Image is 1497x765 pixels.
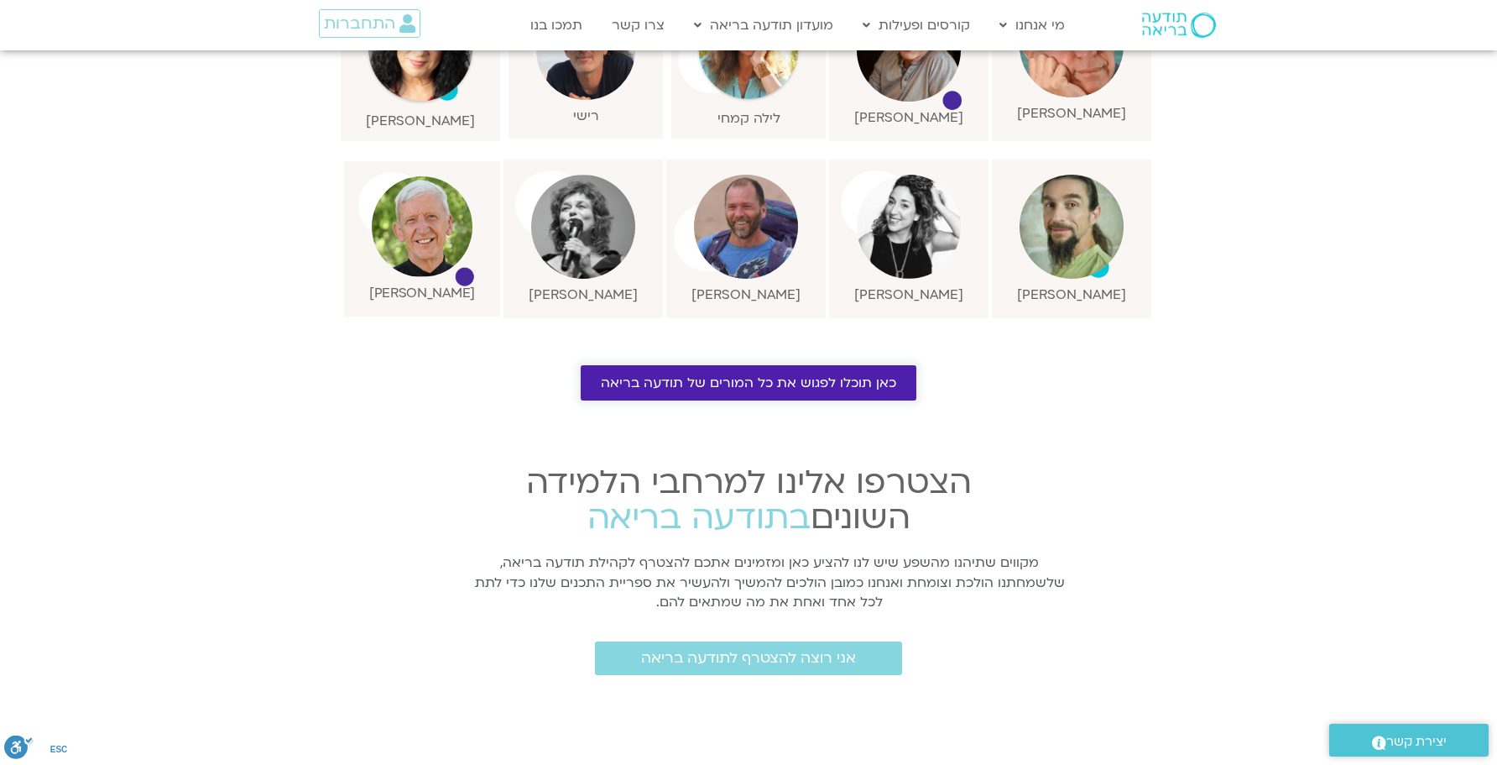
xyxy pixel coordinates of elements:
[601,375,896,390] span: כאן תוכלו לפגוש את כל המורים של תודעה בריאה
[1017,106,1126,121] p: [PERSON_NAME]
[1017,287,1126,302] p: [PERSON_NAME]
[587,495,811,540] span: בתודעה בריאה
[526,460,972,540] span: הצטרפו אלינו למרחבי הלמידה השונים
[696,111,801,126] p: לילה קמחי
[641,650,856,667] span: אני רוצה להצטרף לתודעה בריאה
[686,9,842,41] a: מועדון תודעה בריאה
[467,553,1072,612] p: מקווים שתיהנו מהשפע שיש לנו להציע כאן ומזמינים אתכם להצטרף לקהילת תודעה בריאה, שלשמחתנו הולכת וצו...
[691,287,801,302] p: [PERSON_NAME]
[529,287,638,302] p: [PERSON_NAME]
[319,9,420,38] a: התחברות
[595,642,902,675] a: אני רוצה להצטרף לתודעה בריאה
[854,287,963,302] p: [PERSON_NAME]
[991,9,1073,41] a: מי אנחנו
[534,108,638,123] p: רישי
[694,175,798,279] img: תומר פיין
[854,110,963,125] p: [PERSON_NAME]
[324,14,395,33] span: התחברות
[854,9,978,41] a: קורסים ופעילות
[366,113,475,128] p: [PERSON_NAME]
[1329,724,1489,757] a: יצירת קשר
[522,9,591,41] a: תמכו בנו
[1142,13,1216,38] img: תודעה בריאה
[1386,731,1447,753] span: יצירת קשר
[603,9,673,41] a: צרו קשר
[369,286,475,301] p: [PERSON_NAME]
[581,365,916,401] a: כאן תוכלו לפגוש את כל המורים של תודעה בריאה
